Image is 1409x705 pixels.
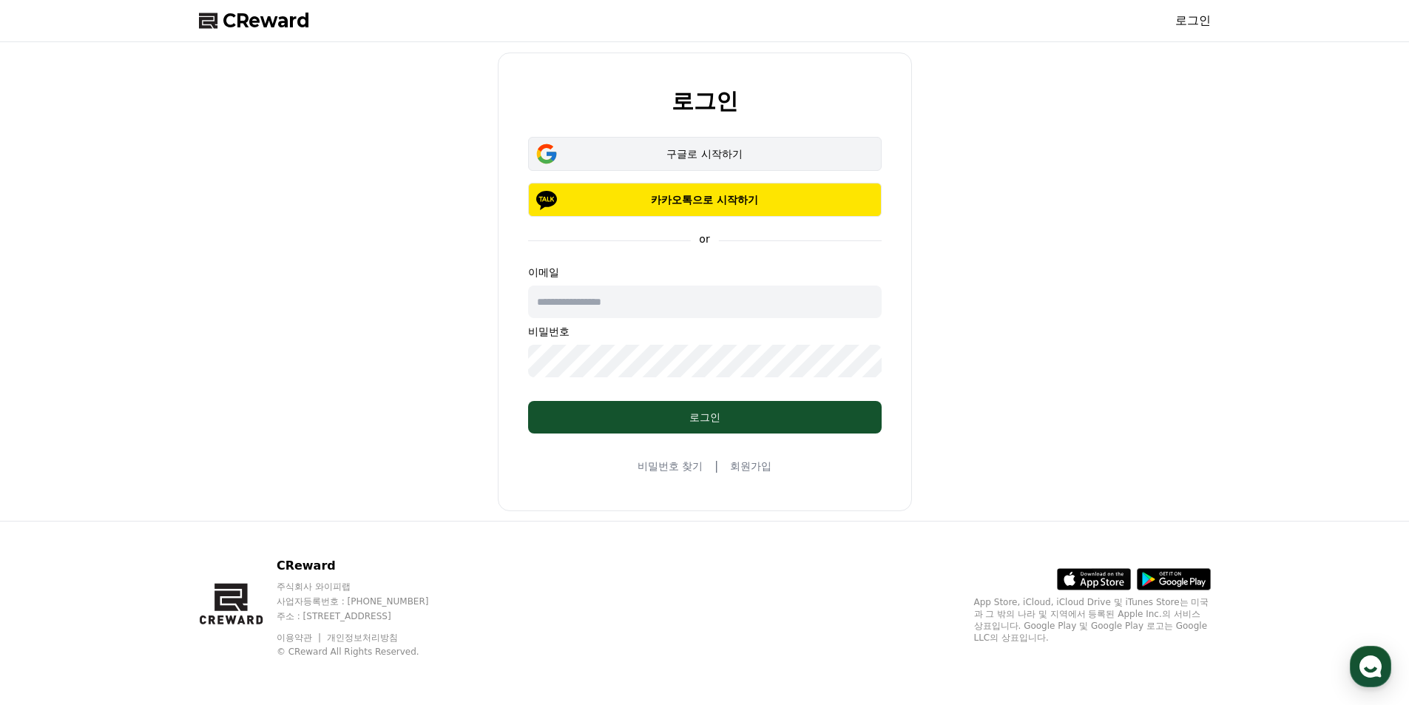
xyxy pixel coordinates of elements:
[528,183,882,217] button: 카카오톡으로 시작하기
[550,146,860,161] div: 구글로 시작하기
[223,9,310,33] span: CReward
[714,457,718,475] span: |
[672,89,738,113] h2: 로그인
[327,633,398,643] a: 개인정보처리방침
[4,469,98,506] a: 홈
[229,491,246,503] span: 설정
[690,232,718,246] p: or
[277,633,323,643] a: 이용약관
[47,491,55,503] span: 홈
[135,492,153,504] span: 대화
[277,581,457,593] p: 주식회사 와이피랩
[277,646,457,658] p: © CReward All Rights Reserved.
[199,9,310,33] a: CReward
[528,137,882,171] button: 구글로 시작하기
[191,469,284,506] a: 설정
[528,324,882,339] p: 비밀번호
[550,192,860,207] p: 카카오톡으로 시작하기
[528,265,882,280] p: 이메일
[974,596,1211,644] p: App Store, iCloud, iCloud Drive 및 iTunes Store는 미국과 그 밖의 나라 및 지역에서 등록된 Apple Inc.의 서비스 상표입니다. Goo...
[558,410,852,425] div: 로그인
[277,596,457,607] p: 사업자등록번호 : [PHONE_NUMBER]
[730,459,771,473] a: 회원가입
[277,557,457,575] p: CReward
[277,610,457,622] p: 주소 : [STREET_ADDRESS]
[1175,12,1211,30] a: 로그인
[528,401,882,434] button: 로그인
[98,469,191,506] a: 대화
[638,459,703,473] a: 비밀번호 찾기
